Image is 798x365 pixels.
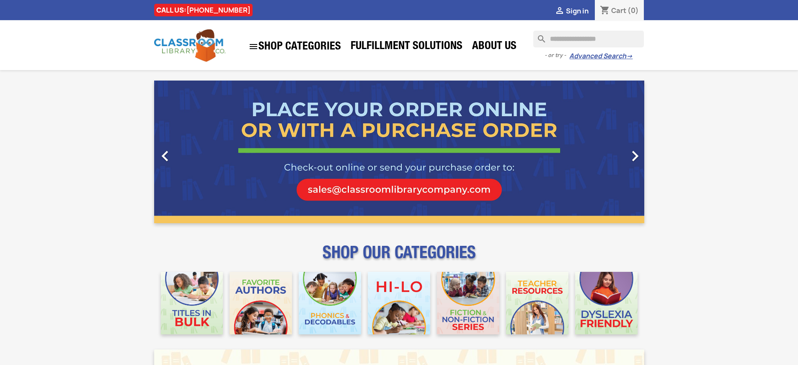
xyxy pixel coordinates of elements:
a:  Sign in [555,6,589,16]
a: Fulfillment Solutions [346,39,467,55]
i: search [533,31,543,41]
a: Next [571,81,644,223]
i:  [248,42,258,52]
span: - or try - [545,51,569,60]
img: CLC_Dyslexia_Mobile.jpg [575,272,638,334]
img: Classroom Library Company [154,29,225,62]
span: (0) [628,6,639,15]
a: Advanced Search→ [569,52,633,60]
img: CLC_Teacher_Resources_Mobile.jpg [506,272,568,334]
span: Cart [611,6,626,15]
ul: Carousel container [154,81,644,223]
a: About Us [468,39,521,55]
i:  [155,146,176,167]
img: CLC_HiLo_Mobile.jpg [368,272,430,334]
p: SHOP OUR CATEGORIES [154,250,644,265]
span: → [626,52,633,60]
img: CLC_Favorite_Authors_Mobile.jpg [230,272,292,334]
span: Sign in [566,6,589,16]
img: CLC_Bulk_Mobile.jpg [161,272,223,334]
i:  [555,6,565,16]
i:  [625,146,646,167]
a: SHOP CATEGORIES [244,37,345,56]
a: [PHONE_NUMBER] [186,5,251,15]
img: CLC_Fiction_Nonfiction_Mobile.jpg [437,272,499,334]
img: CLC_Phonics_And_Decodables_Mobile.jpg [299,272,361,334]
input: Search [533,31,644,47]
a: Previous [154,81,228,223]
i: shopping_cart [600,6,610,16]
div: CALL US: [154,4,253,16]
